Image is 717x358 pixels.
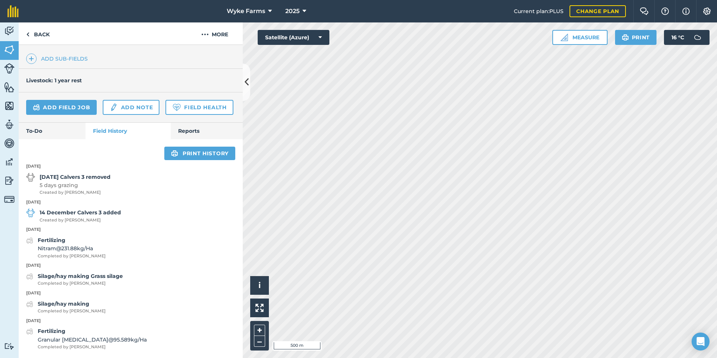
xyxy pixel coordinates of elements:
[4,119,15,130] img: svg+xml;base64,PD94bWwgdmVyc2lvbj0iMS4wIiBlbmNvZGluZz0idXRmLTgiPz4KPCEtLSBHZW5lcmF0b3I6IEFkb2JlIE...
[4,82,15,93] img: svg+xml;base64,PHN2ZyB4bWxucz0iaHR0cDovL3d3dy53My5vcmcvMjAwMC9zdmciIHdpZHRoPSI1NiIgaGVpZ2h0PSI2MC...
[38,253,106,260] span: Completed by [PERSON_NAME]
[227,7,265,16] span: Wyke Farms
[19,22,57,45] a: Back
[258,30,329,45] button: Satellite (Azure)
[38,308,106,315] span: Completed by [PERSON_NAME]
[40,217,121,224] span: Created by [PERSON_NAME]
[26,300,33,309] img: svg+xml;base64,PD94bWwgdmVyc2lvbj0iMS4wIiBlbmNvZGluZz0idXRmLTgiPz4KPCEtLSBHZW5lcmF0b3I6IEFkb2JlIE...
[26,300,106,315] a: Silage/hay makingCompleted by [PERSON_NAME]
[38,300,89,307] strong: Silage/hay making
[4,343,15,350] img: svg+xml;base64,PD94bWwgdmVyc2lvbj0iMS4wIiBlbmNvZGluZz0idXRmLTgiPz4KPCEtLSBHZW5lcmF0b3I6IEFkb2JlIE...
[29,54,34,63] img: svg+xml;base64,PHN2ZyB4bWxucz0iaHR0cDovL3d3dy53My5vcmcvMjAwMC9zdmciIHdpZHRoPSIxNCIgaGVpZ2h0PSIyNC...
[103,100,159,115] a: Add note
[38,336,147,344] span: Granular [MEDICAL_DATA] @ 95.589 kg / Ha
[4,175,15,186] img: svg+xml;base64,PD94bWwgdmVyc2lvbj0iMS4wIiBlbmNvZGluZz0idXRmLTgiPz4KPCEtLSBHZW5lcmF0b3I6IEFkb2JlIE...
[4,100,15,111] img: svg+xml;base64,PHN2ZyB4bWxucz0iaHR0cDovL3d3dy53My5vcmcvMjAwMC9zdmciIHdpZHRoPSI1NiIgaGVpZ2h0PSI2MC...
[4,25,15,37] img: svg+xml;base64,PD94bWwgdmVyc2lvbj0iMS4wIiBlbmNvZGluZz0idXRmLTgiPz4KPCEtLSBHZW5lcmF0b3I6IEFkb2JlIE...
[19,163,243,170] p: [DATE]
[4,156,15,168] img: svg+xml;base64,PD94bWwgdmVyc2lvbj0iMS4wIiBlbmNvZGluZz0idXRmLTgiPz4KPCEtLSBHZW5lcmF0b3I6IEFkb2JlIE...
[40,189,111,196] span: Created by [PERSON_NAME]
[569,5,626,17] a: Change plan
[514,7,564,15] span: Current plan : PLUS
[26,30,30,39] img: svg+xml;base64,PHN2ZyB4bWxucz0iaHR0cDovL3d3dy53My5vcmcvMjAwMC9zdmciIHdpZHRoPSI5IiBoZWlnaHQ9IjI0Ii...
[26,173,35,182] img: svg+xml;base64,PD94bWwgdmVyc2lvbj0iMS4wIiBlbmNvZGluZz0idXRmLTgiPz4KPCEtLSBHZW5lcmF0b3I6IEFkb2JlIE...
[561,34,568,41] img: Ruler icon
[702,7,711,15] img: A cog icon
[38,280,123,287] span: Completed by [PERSON_NAME]
[171,149,178,158] img: svg+xml;base64,PHN2ZyB4bWxucz0iaHR0cDovL3d3dy53My5vcmcvMjAwMC9zdmciIHdpZHRoPSIxOSIgaGVpZ2h0PSIyNC...
[19,290,243,297] p: [DATE]
[19,262,243,269] p: [DATE]
[26,77,82,84] h4: Livestock: 1 year rest
[19,123,86,139] a: To-Do
[4,194,15,205] img: svg+xml;base64,PD94bWwgdmVyc2lvbj0iMS4wIiBlbmNvZGluZz0idXRmLTgiPz4KPCEtLSBHZW5lcmF0b3I6IEFkb2JlIE...
[40,208,121,217] strong: 14 December Calvers 3 added
[86,123,170,139] a: Field History
[164,147,235,160] a: Print history
[33,103,40,112] img: svg+xml;base64,PD94bWwgdmVyc2lvbj0iMS4wIiBlbmNvZGluZz0idXRmLTgiPz4KPCEtLSBHZW5lcmF0b3I6IEFkb2JlIE...
[19,199,243,206] p: [DATE]
[255,304,264,312] img: Four arrows, one pointing top left, one top right, one bottom right and the last bottom left
[38,328,65,334] strong: Fertilizing
[640,7,649,15] img: Two speech bubbles overlapping with the left bubble in the forefront
[26,327,147,350] a: FertilizingGranular [MEDICAL_DATA]@95.589kg/HaCompleted by [PERSON_NAME]
[201,30,209,39] img: svg+xml;base64,PHN2ZyB4bWxucz0iaHR0cDovL3d3dy53My5vcmcvMjAwMC9zdmciIHdpZHRoPSIyMCIgaGVpZ2h0PSIyNC...
[109,103,118,112] img: svg+xml;base64,PD94bWwgdmVyc2lvbj0iMS4wIiBlbmNvZGluZz0idXRmLTgiPz4KPCEtLSBHZW5lcmF0b3I6IEFkb2JlIE...
[40,181,111,189] span: 5 days grazing
[26,272,123,287] a: Silage/hay making Grass silageCompleted by [PERSON_NAME]
[682,7,690,16] img: svg+xml;base64,PHN2ZyB4bWxucz0iaHR0cDovL3d3dy53My5vcmcvMjAwMC9zdmciIHdpZHRoPSIxNyIgaGVpZ2h0PSIxNy...
[671,30,684,45] span: 16 ° C
[26,53,91,64] a: Add sub-fields
[4,44,15,55] img: svg+xml;base64,PHN2ZyB4bWxucz0iaHR0cDovL3d3dy53My5vcmcvMjAwMC9zdmciIHdpZHRoPSI1NiIgaGVpZ2h0PSI2MC...
[38,273,123,279] strong: Silage/hay making Grass silage
[4,63,15,74] img: svg+xml;base64,PD94bWwgdmVyc2lvbj0iMS4wIiBlbmNvZGluZz0idXRmLTgiPz4KPCEtLSBHZW5lcmF0b3I6IEFkb2JlIE...
[26,208,35,217] img: svg+xml;base64,PD94bWwgdmVyc2lvbj0iMS4wIiBlbmNvZGluZz0idXRmLTgiPz4KPCEtLSBHZW5lcmF0b3I6IEFkb2JlIE...
[165,100,233,115] a: Field Health
[254,336,265,347] button: –
[4,138,15,149] img: svg+xml;base64,PD94bWwgdmVyc2lvbj0iMS4wIiBlbmNvZGluZz0idXRmLTgiPz4KPCEtLSBHZW5lcmF0b3I6IEFkb2JlIE...
[250,276,269,295] button: i
[258,281,261,290] span: i
[552,30,608,45] button: Measure
[661,7,670,15] img: A question mark icon
[171,123,243,139] a: Reports
[285,7,299,16] span: 2025
[7,5,19,17] img: fieldmargin Logo
[254,325,265,336] button: +
[19,318,243,324] p: [DATE]
[690,30,705,45] img: svg+xml;base64,PD94bWwgdmVyc2lvbj0iMS4wIiBlbmNvZGluZz0idXRmLTgiPz4KPCEtLSBHZW5lcmF0b3I6IEFkb2JlIE...
[26,236,106,259] a: FertilizingNitram@231.88kg/HaCompleted by [PERSON_NAME]
[38,244,106,253] span: Nitram @ 231.88 kg / Ha
[622,33,629,42] img: svg+xml;base64,PHN2ZyB4bWxucz0iaHR0cDovL3d3dy53My5vcmcvMjAwMC9zdmciIHdpZHRoPSIxOSIgaGVpZ2h0PSIyNC...
[38,344,147,351] span: Completed by [PERSON_NAME]
[615,30,657,45] button: Print
[38,237,65,244] strong: Fertilizing
[26,327,33,336] img: svg+xml;base64,PD94bWwgdmVyc2lvbj0iMS4wIiBlbmNvZGluZz0idXRmLTgiPz4KPCEtLSBHZW5lcmF0b3I6IEFkb2JlIE...
[26,272,33,281] img: svg+xml;base64,PD94bWwgdmVyc2lvbj0iMS4wIiBlbmNvZGluZz0idXRmLTgiPz4KPCEtLSBHZW5lcmF0b3I6IEFkb2JlIE...
[187,22,243,45] button: More
[26,100,97,115] a: Add field job
[692,333,710,351] div: Open Intercom Messenger
[664,30,710,45] button: 16 °C
[19,226,243,233] p: [DATE]
[40,173,111,181] strong: [DATE] Calvers 3 removed
[26,236,33,245] img: svg+xml;base64,PD94bWwgdmVyc2lvbj0iMS4wIiBlbmNvZGluZz0idXRmLTgiPz4KPCEtLSBHZW5lcmF0b3I6IEFkb2JlIE...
